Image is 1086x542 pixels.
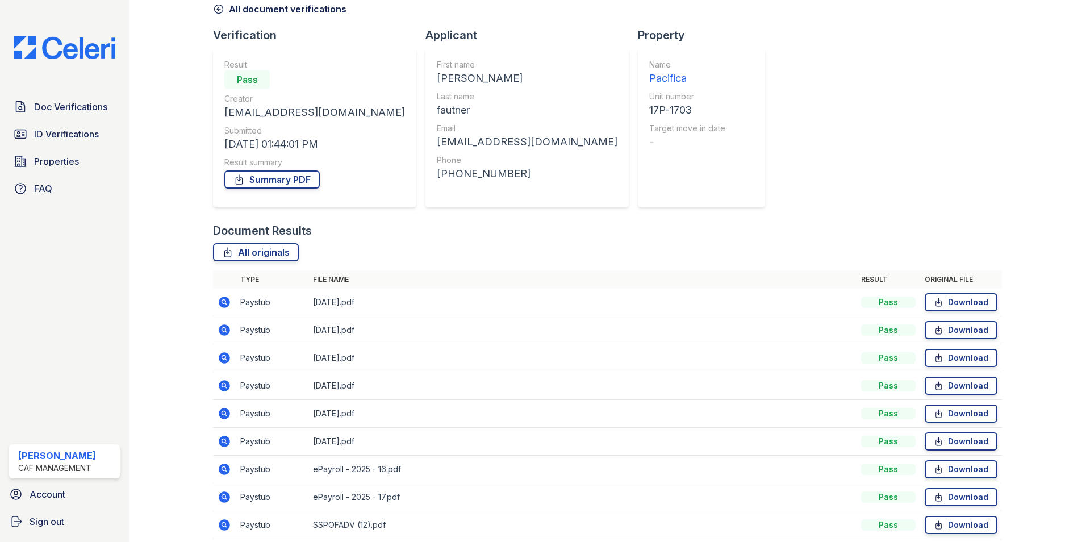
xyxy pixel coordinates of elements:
div: Result [224,59,405,70]
a: Summary PDF [224,170,320,189]
div: Pass [861,352,916,364]
a: All document verifications [213,2,346,16]
td: Paystub [236,316,308,344]
td: Paystub [236,428,308,456]
td: Paystub [236,372,308,400]
a: Download [925,321,997,339]
div: Pass [861,380,916,391]
div: Pass [861,297,916,308]
td: Paystub [236,400,308,428]
span: FAQ [34,182,52,195]
div: Pass [861,436,916,447]
a: All originals [213,243,299,261]
div: Verification [213,27,425,43]
a: Properties [9,150,120,173]
a: Sign out [5,510,124,533]
a: FAQ [9,177,120,200]
td: [DATE].pdf [308,289,857,316]
a: Account [5,483,124,506]
td: ePayroll - 2025 - 17.pdf [308,483,857,511]
td: ePayroll - 2025 - 16.pdf [308,456,857,483]
div: Pass [861,408,916,419]
td: Paystub [236,289,308,316]
div: - [649,134,725,150]
a: Download [925,488,997,506]
div: [EMAIL_ADDRESS][DOMAIN_NAME] [437,134,617,150]
td: [DATE].pdf [308,400,857,428]
div: 17P-1703 [649,102,725,118]
div: Unit number [649,91,725,102]
div: Email [437,123,617,134]
th: File name [308,270,857,289]
a: Download [925,432,997,451]
div: [DATE] 01:44:01 PM [224,136,405,152]
a: Download [925,516,997,534]
a: ID Verifications [9,123,120,145]
span: Properties [34,155,79,168]
div: First name [437,59,617,70]
td: SSPOFADV (12).pdf [308,511,857,539]
div: Document Results [213,223,312,239]
div: [EMAIL_ADDRESS][DOMAIN_NAME] [224,105,405,120]
img: CE_Logo_Blue-a8612792a0a2168367f1c8372b55b34899dd931a85d93a1a3d3e32e68fde9ad4.png [5,36,124,59]
div: Pass [861,464,916,475]
td: Paystub [236,344,308,372]
span: Doc Verifications [34,100,107,114]
td: [DATE].pdf [308,316,857,344]
div: Phone [437,155,617,166]
div: Name [649,59,725,70]
div: Submitted [224,125,405,136]
div: Pass [224,70,270,89]
a: Download [925,349,997,367]
span: Sign out [30,515,64,528]
div: Pacifica [649,70,725,86]
td: Paystub [236,483,308,511]
a: Doc Verifications [9,95,120,118]
th: Type [236,270,308,289]
div: Applicant [425,27,638,43]
span: ID Verifications [34,127,99,141]
th: Result [857,270,920,289]
a: Download [925,293,997,311]
div: Pass [861,324,916,336]
div: [PERSON_NAME] [437,70,617,86]
td: [DATE].pdf [308,372,857,400]
a: Download [925,377,997,395]
div: fautner [437,102,617,118]
div: Result summary [224,157,405,168]
div: Last name [437,91,617,102]
div: CAF Management [18,462,96,474]
div: Pass [861,519,916,531]
div: [PHONE_NUMBER] [437,166,617,182]
div: Property [638,27,774,43]
td: Paystub [236,456,308,483]
div: Creator [224,93,405,105]
th: Original file [920,270,1002,289]
a: Download [925,460,997,478]
a: Download [925,405,997,423]
div: Pass [861,491,916,503]
span: Account [30,487,65,501]
td: Paystub [236,511,308,539]
td: [DATE].pdf [308,428,857,456]
a: Name Pacifica [649,59,725,86]
div: Target move in date [649,123,725,134]
td: [DATE].pdf [308,344,857,372]
div: [PERSON_NAME] [18,449,96,462]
